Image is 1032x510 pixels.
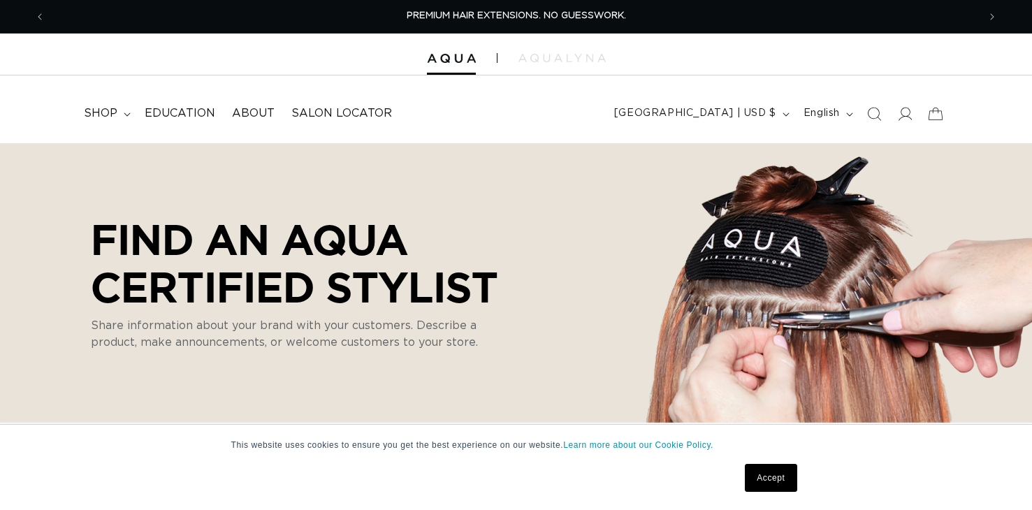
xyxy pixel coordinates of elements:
span: [GEOGRAPHIC_DATA] | USD $ [614,106,776,121]
img: aqualyna.com [518,54,606,62]
summary: Search [859,99,889,129]
span: Education [145,106,215,121]
button: Next announcement [977,3,1008,30]
span: English [804,106,840,121]
p: Find an AQUA Certified Stylist [91,215,517,310]
a: Salon Locator [283,98,400,129]
span: PREMIUM HAIR EXTENSIONS. NO GUESSWORK. [407,11,626,20]
span: Salon Locator [291,106,392,121]
a: About [224,98,283,129]
span: shop [84,106,117,121]
img: Aqua Hair Extensions [427,54,476,64]
button: [GEOGRAPHIC_DATA] | USD $ [606,101,795,127]
summary: shop [75,98,136,129]
p: Share information about your brand with your customers. Describe a product, make announcements, o... [91,317,496,351]
span: About [232,106,275,121]
a: Education [136,98,224,129]
p: This website uses cookies to ensure you get the best experience on our website. [231,439,801,451]
a: Accept [745,464,797,492]
a: Learn more about our Cookie Policy. [563,440,713,450]
button: Previous announcement [24,3,55,30]
button: English [795,101,859,127]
